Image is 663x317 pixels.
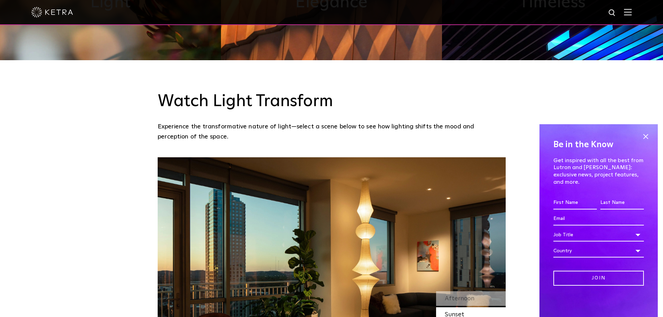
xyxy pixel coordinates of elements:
[608,9,617,17] img: search icon
[553,244,644,257] div: Country
[553,138,644,151] h4: Be in the Know
[553,196,597,209] input: First Name
[600,196,644,209] input: Last Name
[553,228,644,241] div: Job Title
[553,157,644,186] p: Get inspired with all the best from Lutron and [PERSON_NAME]: exclusive news, project features, a...
[158,92,506,112] h3: Watch Light Transform
[31,7,73,17] img: ketra-logo-2019-white
[553,212,644,225] input: Email
[624,9,632,15] img: Hamburger%20Nav.svg
[158,122,502,142] p: Experience the transformative nature of light—select a scene below to see how lighting shifts the...
[445,295,474,302] span: Afternoon
[553,271,644,286] input: Join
